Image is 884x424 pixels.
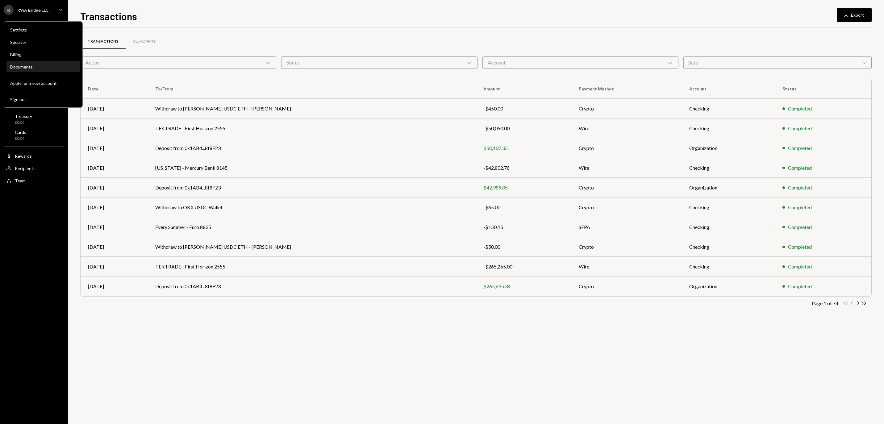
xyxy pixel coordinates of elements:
button: Sign out [6,94,80,105]
div: Team [15,178,26,183]
h1: Transactions [80,10,137,22]
div: Completed [788,263,812,270]
div: All Activity [133,39,156,44]
td: Wire [571,118,682,138]
div: [DATE] [88,263,140,270]
div: Completed [788,184,812,191]
div: Action [80,56,276,69]
button: Apply for a new account [6,78,80,89]
div: Completed [788,243,812,251]
td: Withdraw to [PERSON_NAME] USDC ETH - [PERSON_NAME] [148,99,476,118]
td: Checking [682,197,775,217]
td: Wire [571,257,682,276]
td: Deposit from 0x1AB4...8f8F23 [148,178,476,197]
div: Rewards [15,153,32,159]
div: Completed [788,144,812,152]
th: Payment Method [571,79,682,99]
td: Checking [682,217,775,237]
div: Billing [10,52,76,57]
a: All Activity [126,34,163,49]
td: Crypto [571,178,682,197]
a: Settings [6,24,80,35]
td: Checking [682,257,775,276]
div: [DATE] [88,184,140,191]
td: Deposit from 0x1AB4...8f8F23 [148,276,476,296]
td: Checking [682,118,775,138]
div: Status [281,56,477,69]
th: Status [775,79,871,99]
a: Transactions [80,34,126,49]
div: -$265,265.00 [483,263,564,270]
div: Recipients [15,166,35,171]
td: [US_STATE] - Mercury Bank 8145 [148,158,476,178]
td: Crypto [571,99,682,118]
div: -$50.00 [483,243,564,251]
div: Completed [788,164,812,172]
div: Account [482,56,678,69]
div: Date [683,56,872,69]
td: Crypto [571,138,682,158]
div: $0.00 [15,136,26,141]
td: Crypto [571,197,682,217]
div: [DATE] [88,125,140,132]
div: Sign out [10,97,76,102]
div: -$450.00 [483,105,564,112]
th: Date [81,79,148,99]
div: RWA Bridge LLC [17,7,49,13]
div: -$42,802.76 [483,164,564,172]
a: Cards$0.00 [4,128,64,143]
div: $0.00 [15,120,32,125]
div: Completed [788,105,812,112]
div: [DATE] [88,283,140,290]
div: Completed [788,223,812,231]
div: Transactions [88,39,118,44]
td: Crypto [571,237,682,257]
a: Team [4,175,64,186]
td: SEPA [571,217,682,237]
div: [DATE] [88,144,140,152]
a: Security [6,36,80,48]
div: Treasury [15,114,32,119]
td: TEKTRADE - First Horizon 2555 [148,257,476,276]
td: Organization [682,178,775,197]
th: To/From [148,79,476,99]
td: Every Summer - Euro 8835 [148,217,476,237]
div: [DATE] [88,105,140,112]
div: Completed [788,125,812,132]
td: Checking [682,237,775,257]
a: Recipients [4,163,64,174]
div: R [4,5,14,15]
div: [DATE] [88,164,140,172]
div: -$150.15 [483,223,564,231]
td: Organization [682,138,775,158]
div: [DATE] [88,204,140,211]
a: Rewards [4,150,64,161]
td: Deposit from 0x1AB4...8f8F23 [148,138,476,158]
td: Checking [682,158,775,178]
td: Withdraw to OKX USDC Wallet [148,197,476,217]
th: Amount [476,79,571,99]
div: Documents [10,64,76,69]
div: -$50,050.00 [483,125,564,132]
div: $50,137.35 [483,144,564,152]
div: [DATE] [88,223,140,231]
div: [DATE] [88,243,140,251]
button: Export [837,8,872,22]
div: $42,989.05 [483,184,564,191]
div: -$65.00 [483,204,564,211]
td: Checking [682,99,775,118]
td: Crypto [571,276,682,296]
td: Wire [571,158,682,178]
div: Page 1 of 74 [812,300,838,306]
td: TEKTRADE - First Horizon 2555 [148,118,476,138]
div: Security [10,39,76,45]
div: Settings [10,27,76,32]
div: Completed [788,204,812,211]
div: Cards [15,130,26,135]
a: Billing [6,49,80,60]
a: Treasury$0.00 [4,112,64,127]
div: $265,635.34 [483,283,564,290]
a: Documents [6,61,80,72]
div: Completed [788,283,812,290]
td: Organization [682,276,775,296]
